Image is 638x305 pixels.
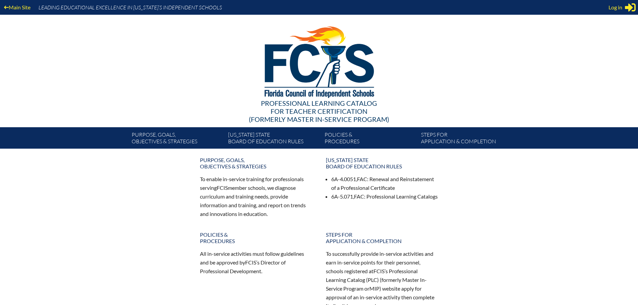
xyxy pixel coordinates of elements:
[373,268,384,274] span: FCIS
[322,130,418,149] a: Policies &Procedures
[225,130,322,149] a: [US_STATE] StateBoard of Education rules
[217,184,228,191] span: FCIS
[129,130,225,149] a: Purpose, goals,objectives & strategies
[200,175,312,218] p: To enable in-service training for professionals serving member schools, we diagnose curriculum an...
[250,15,388,106] img: FCISlogo221.eps
[200,249,312,276] p: All in-service activities must follow guidelines and be approved by ’s Director of Professional D...
[196,154,316,172] a: Purpose, goals,objectives & strategies
[322,154,442,172] a: [US_STATE] StateBoard of Education rules
[1,3,33,12] a: Main Site
[368,277,377,283] span: PLC
[271,107,367,115] span: for Teacher Certification
[126,99,512,123] div: Professional Learning Catalog (formerly Master In-service Program)
[331,175,438,192] li: 6A-4.0051, : Renewal and Reinstatement of a Professional Certificate
[357,176,367,182] span: FAC
[354,193,364,200] span: FAC
[196,229,316,247] a: Policies &Procedures
[369,285,379,292] span: MIP
[609,3,622,11] span: Log in
[245,259,256,265] span: FCIS
[418,130,515,149] a: Steps forapplication & completion
[625,2,636,13] svg: Sign in or register
[322,229,442,247] a: Steps forapplication & completion
[331,192,438,201] li: 6A-5.071, : Professional Learning Catalogs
